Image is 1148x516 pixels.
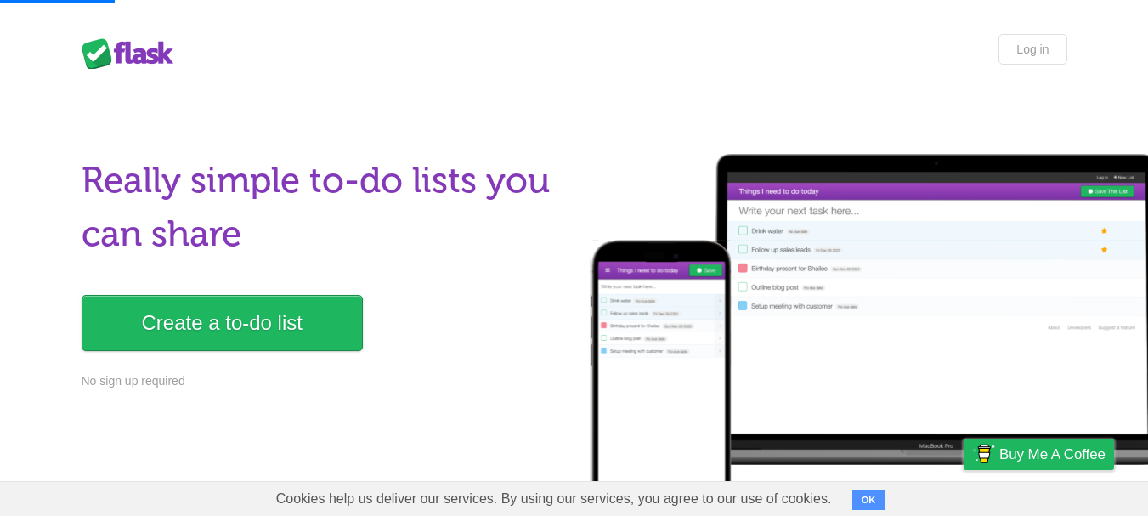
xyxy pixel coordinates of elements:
a: Buy me a coffee [964,439,1114,470]
button: OK [852,490,885,510]
h1: Really simple to-do lists you can share [82,154,564,261]
p: No sign up required [82,372,564,390]
div: Flask Lists [82,38,184,69]
span: Cookies help us deliver our services. By using our services, you agree to our use of cookies. [259,482,849,516]
a: Log in [998,34,1066,65]
img: Buy me a coffee [972,439,995,468]
a: Create a to-do list [82,295,363,351]
span: Buy me a coffee [999,439,1106,469]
